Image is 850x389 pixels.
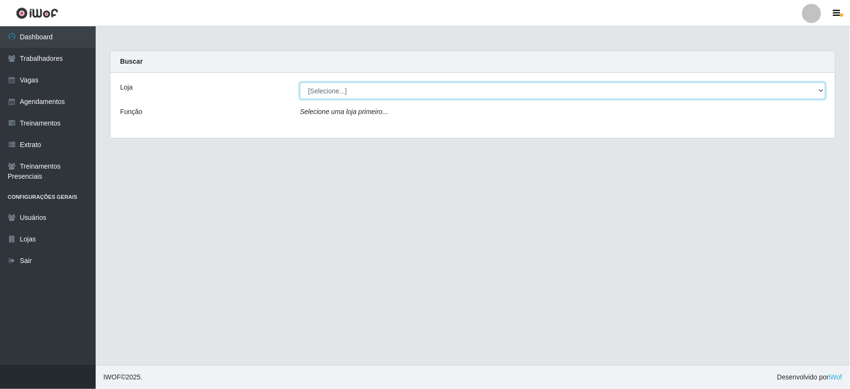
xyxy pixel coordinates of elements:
[300,108,388,115] i: Selecione uma loja primeiro...
[120,57,143,65] strong: Buscar
[829,373,842,381] a: iWof
[103,372,143,382] span: © 2025 .
[120,82,132,92] label: Loja
[120,107,143,117] label: Função
[16,7,58,19] img: CoreUI Logo
[103,373,121,381] span: IWOF
[777,372,842,382] span: Desenvolvido por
